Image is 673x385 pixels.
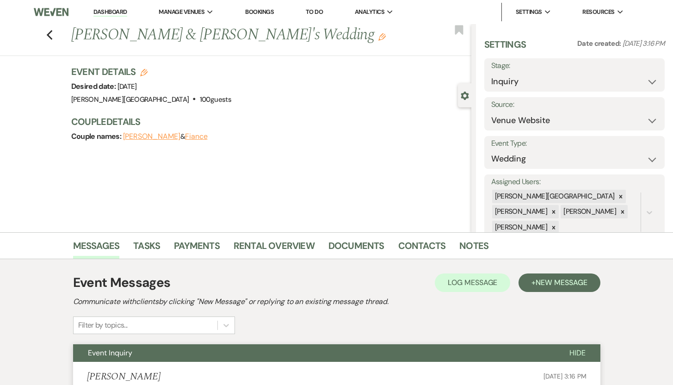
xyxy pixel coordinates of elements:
[461,91,469,99] button: Close lead details
[78,320,128,331] div: Filter by topics...
[306,8,323,16] a: To Do
[133,238,160,259] a: Tasks
[492,221,549,234] div: [PERSON_NAME]
[448,278,497,287] span: Log Message
[73,296,600,307] h2: Communicate with clients by clicking "New Message" or replying to an existing message thread.
[73,273,171,292] h1: Event Messages
[185,133,208,140] button: Fiance
[93,8,127,17] a: Dashboard
[491,175,658,189] label: Assigned Users:
[71,24,388,46] h1: [PERSON_NAME] & [PERSON_NAME]'s Wedding
[491,137,658,150] label: Event Type:
[569,348,586,358] span: Hide
[555,344,600,362] button: Hide
[117,82,137,91] span: [DATE]
[492,205,549,218] div: [PERSON_NAME]
[71,81,117,91] span: Desired date:
[73,238,120,259] a: Messages
[71,65,231,78] h3: Event Details
[561,205,617,218] div: [PERSON_NAME]
[71,115,462,128] h3: Couple Details
[519,273,600,292] button: +New Message
[71,95,189,104] span: [PERSON_NAME][GEOGRAPHIC_DATA]
[492,190,616,203] div: [PERSON_NAME][GEOGRAPHIC_DATA]
[623,39,665,48] span: [DATE] 3:16 PM
[159,7,204,17] span: Manage Venues
[328,238,384,259] a: Documents
[88,348,132,358] span: Event Inquiry
[355,7,384,17] span: Analytics
[123,132,208,141] span: &
[73,344,555,362] button: Event Inquiry
[582,7,614,17] span: Resources
[123,133,180,140] button: [PERSON_NAME]
[435,273,510,292] button: Log Message
[398,238,446,259] a: Contacts
[174,238,220,259] a: Payments
[34,2,68,22] img: Weven Logo
[245,8,274,16] a: Bookings
[87,371,161,383] h5: [PERSON_NAME]
[378,32,386,41] button: Edit
[491,59,658,73] label: Stage:
[577,39,623,48] span: Date created:
[71,131,123,141] span: Couple names:
[200,95,231,104] span: 100 guests
[484,38,526,58] h3: Settings
[516,7,542,17] span: Settings
[536,278,587,287] span: New Message
[543,372,586,380] span: [DATE] 3:16 PM
[459,238,488,259] a: Notes
[234,238,315,259] a: Rental Overview
[491,98,658,112] label: Source:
